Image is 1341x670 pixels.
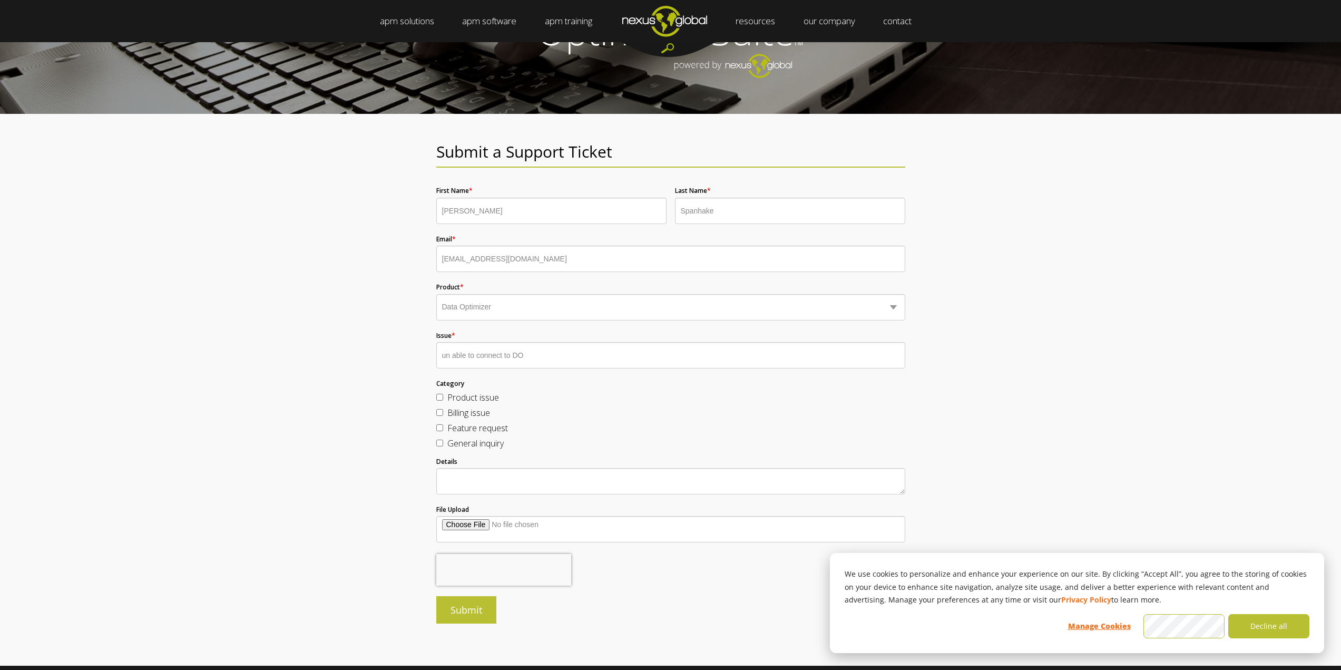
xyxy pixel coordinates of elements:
span: Product [436,283,460,292]
span: Email [436,235,452,244]
button: Decline all [1228,614,1309,638]
span: Category [436,379,464,388]
button: Accept all [1143,614,1225,638]
span: Billing issue [447,407,490,419]
input: General inquiry [436,440,443,446]
input: Billing issue [436,409,443,416]
a: Privacy Policy [1061,594,1111,607]
span: Last Name [675,186,707,195]
input: Feature request [436,424,443,431]
span: Details [436,457,457,466]
h2: Submit a Support Ticket [436,143,905,160]
span: First Name [436,186,469,195]
div: Cookie banner [830,553,1324,653]
span: General inquiry [447,438,504,449]
input: Submit [436,596,496,624]
span: Product issue [447,392,499,403]
iframe: reCAPTCHA [436,554,571,586]
span: Issue [436,331,452,340]
p: We use cookies to personalize and enhance your experience on our site. By clicking “Accept All”, ... [845,568,1309,607]
button: Manage Cookies [1059,614,1140,638]
span: Feature request [447,422,508,434]
span: File Upload [436,505,469,514]
input: Product issue [436,394,443,401]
